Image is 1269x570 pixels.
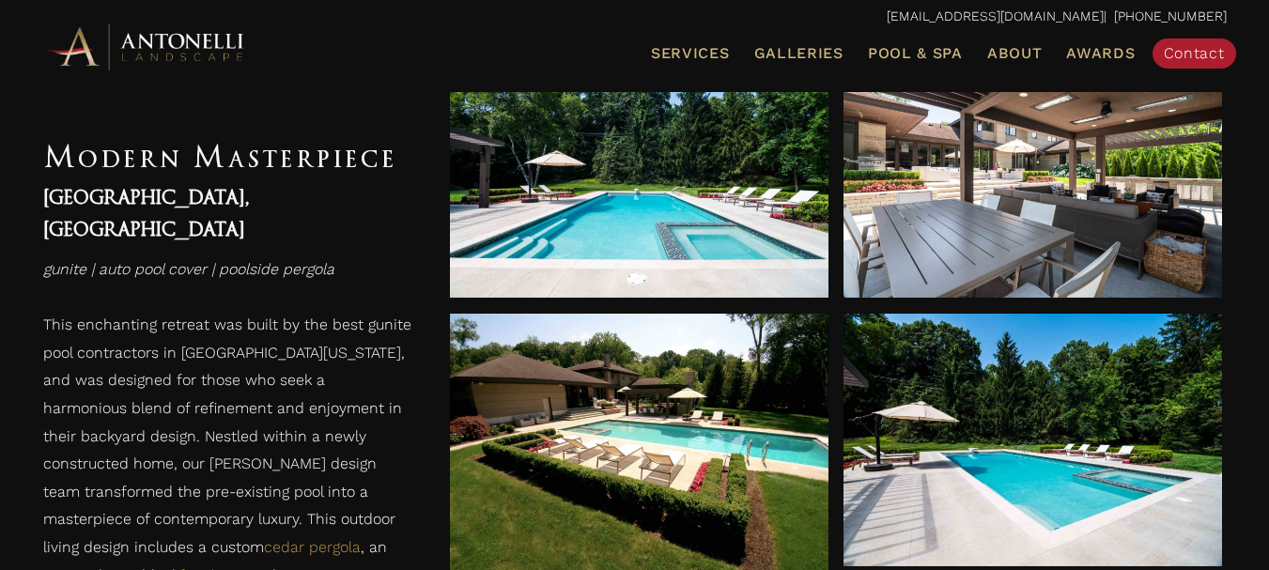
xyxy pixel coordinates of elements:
img: Antonelli Horizontal Logo [43,21,250,72]
em: gunite | auto pool cover | poolside pergola [43,259,334,277]
h1: Modern Masterpiece [43,130,412,182]
span: Awards [1066,44,1135,62]
a: Awards [1059,41,1142,66]
a: Pool & Spa [860,41,970,66]
span: Contact [1164,44,1225,62]
span: About [987,46,1043,61]
a: About [980,41,1050,66]
a: cedar pergola [264,538,361,556]
a: [EMAIL_ADDRESS][DOMAIN_NAME] [887,8,1104,23]
span: Services [651,46,730,61]
a: Contact [1153,39,1236,69]
span: Pool & Spa [868,44,963,62]
p: | [PHONE_NUMBER] [43,5,1227,29]
span: Galleries [754,44,843,62]
h4: [GEOGRAPHIC_DATA], [GEOGRAPHIC_DATA] [43,182,412,245]
a: Services [643,41,737,66]
a: Galleries [747,41,851,66]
